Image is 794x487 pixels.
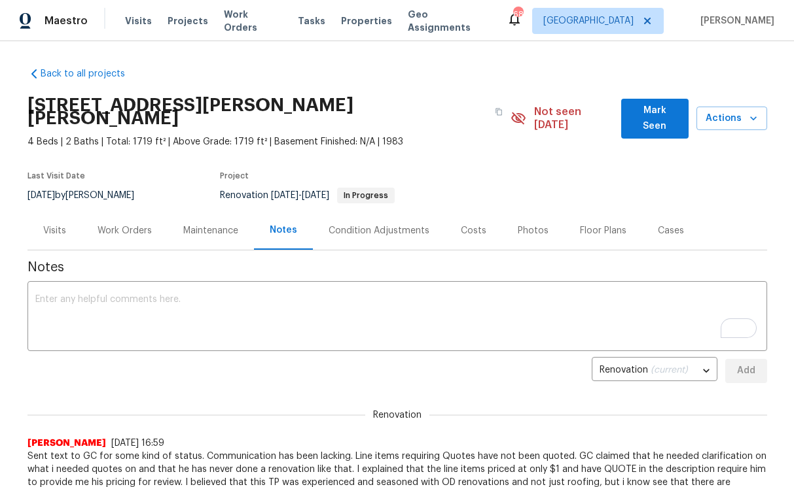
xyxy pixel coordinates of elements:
span: (current) [651,365,688,375]
span: Tasks [298,16,325,25]
div: Maintenance [183,224,238,237]
span: Renovation [220,191,395,200]
span: Mark Seen [632,103,678,135]
div: 68 [513,8,522,21]
div: by [PERSON_NAME] [27,188,150,203]
span: Work Orders [224,8,282,34]
div: Floor Plans [580,224,626,237]
span: Projects [168,14,208,27]
span: [DATE] [302,191,329,200]
h2: [STREET_ADDRESS][PERSON_NAME][PERSON_NAME] [27,99,488,125]
span: [DATE] 16:59 [111,439,164,448]
span: [GEOGRAPHIC_DATA] [543,14,634,27]
span: [PERSON_NAME] [27,437,106,450]
span: Notes [27,261,767,274]
div: Condition Adjustments [329,224,429,237]
span: Geo Assignments [408,8,491,34]
span: Last Visit Date [27,172,85,180]
span: Not seen [DATE] [534,105,613,131]
div: Notes [270,224,297,237]
div: Renovation (current) [592,355,717,387]
button: Mark Seen [621,99,689,139]
button: Actions [696,107,767,131]
span: 4 Beds | 2 Baths | Total: 1719 ft² | Above Grade: 1719 ft² | Basement Finished: N/A | 1983 [27,135,511,148]
button: Copy Address [487,100,511,124]
div: Cases [658,224,684,237]
div: Visits [43,224,66,237]
span: [PERSON_NAME] [695,14,774,27]
span: Renovation [365,409,429,422]
textarea: To enrich screen reader interactions, please activate Accessibility in Grammarly extension settings [35,295,759,341]
span: [DATE] [27,191,55,200]
span: - [271,191,329,200]
span: In Progress [338,192,393,199]
span: Visits [125,14,152,27]
span: Actions [707,110,757,127]
span: Project [220,172,249,180]
a: Back to all projects [27,67,153,80]
span: Maestro [45,14,88,27]
span: Properties [341,14,392,27]
div: Costs [461,224,486,237]
div: Work Orders [98,224,152,237]
div: Photos [518,224,549,237]
span: [DATE] [271,191,298,200]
